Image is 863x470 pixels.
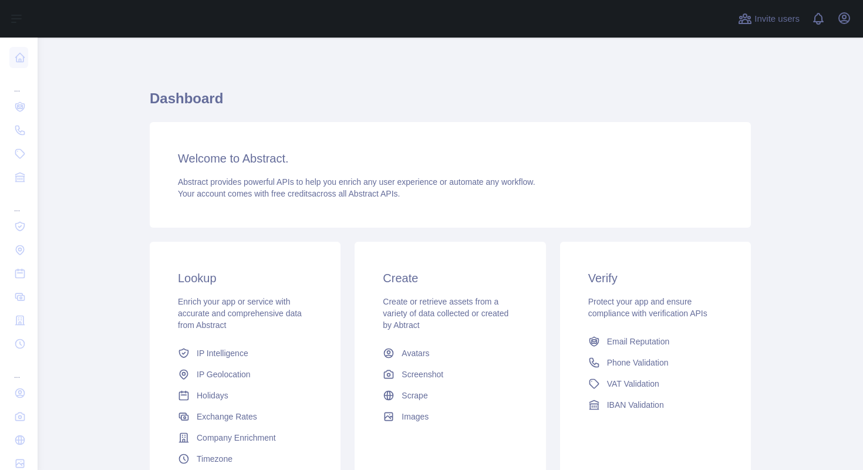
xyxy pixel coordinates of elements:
a: Timezone [173,448,317,469]
span: free credits [271,189,312,198]
a: Phone Validation [584,352,727,373]
span: Email Reputation [607,336,670,347]
a: IBAN Validation [584,394,727,415]
button: Invite users [736,9,802,28]
a: Avatars [378,343,522,364]
a: Exchange Rates [173,406,317,427]
span: Create or retrieve assets from a variety of data collected or created by Abtract [383,297,508,330]
span: Images [402,411,429,422]
span: Avatars [402,347,429,359]
span: Protect your app and ensure compliance with verification APIs [588,297,707,318]
a: Company Enrichment [173,427,317,448]
span: Invite users [754,12,800,26]
h3: Create [383,270,517,286]
span: Phone Validation [607,357,669,368]
a: Images [378,406,522,427]
h3: Verify [588,270,723,286]
span: IP Intelligence [197,347,248,359]
a: Holidays [173,385,317,406]
span: Screenshot [402,368,443,380]
h3: Lookup [178,270,312,286]
span: Timezone [197,453,232,465]
span: Holidays [197,390,228,401]
a: Screenshot [378,364,522,385]
span: Scrape [402,390,427,401]
div: ... [9,190,28,214]
a: Email Reputation [584,331,727,352]
a: Scrape [378,385,522,406]
div: ... [9,70,28,94]
h3: Welcome to Abstract. [178,150,723,167]
span: Exchange Rates [197,411,257,422]
span: Enrich your app or service with accurate and comprehensive data from Abstract [178,297,302,330]
span: Abstract provides powerful APIs to help you enrich any user experience or automate any workflow. [178,177,535,187]
span: IBAN Validation [607,399,664,411]
span: Company Enrichment [197,432,276,444]
div: ... [9,357,28,380]
a: IP Intelligence [173,343,317,364]
span: VAT Validation [607,378,659,390]
a: VAT Validation [584,373,727,394]
span: IP Geolocation [197,368,251,380]
h1: Dashboard [150,89,751,117]
span: Your account comes with across all Abstract APIs. [178,189,400,198]
a: IP Geolocation [173,364,317,385]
